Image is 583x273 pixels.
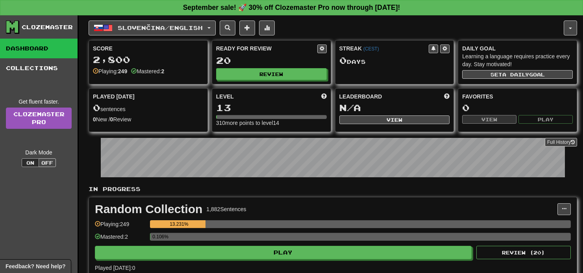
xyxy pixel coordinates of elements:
[259,20,275,35] button: More stats
[95,265,135,271] span: Played [DATE]: 0
[89,185,577,193] p: In Progress
[339,115,450,124] button: View
[462,93,573,100] div: Favorites
[321,93,327,100] span: Score more points to level up
[93,55,204,65] div: 2,800
[118,68,127,74] strong: 249
[518,115,573,124] button: Play
[89,20,216,35] button: Slovenčina/English
[93,67,127,75] div: Playing:
[118,24,203,31] span: Slovenčina / English
[339,93,382,100] span: Leaderboard
[22,158,39,167] button: On
[183,4,400,11] strong: September sale! 🚀 30% off Clozemaster Pro now through [DATE]!
[363,46,379,52] a: (CEST)
[216,45,317,52] div: Ready for Review
[6,108,72,129] a: ClozemasterPro
[462,52,573,68] div: Learning a language requires practice every day. Stay motivated!
[216,68,327,80] button: Review
[93,45,204,52] div: Score
[462,103,573,113] div: 0
[444,93,450,100] span: This week in points, UTC
[93,116,96,123] strong: 0
[6,149,72,156] div: Dark Mode
[93,115,204,123] div: New / Review
[462,115,516,124] button: View
[95,233,146,246] div: Mastered: 2
[462,45,573,52] div: Daily Goal
[93,102,100,113] span: 0
[152,220,205,228] div: 13.231%
[220,20,235,35] button: Search sentences
[476,246,571,259] button: Review (20)
[131,67,164,75] div: Mastered:
[206,205,246,213] div: 1,882 Sentences
[339,55,347,66] span: 0
[339,102,361,113] span: N/A
[93,93,135,100] span: Played [DATE]
[39,158,56,167] button: Off
[216,56,327,65] div: 20
[462,70,573,79] button: Seta dailygoal
[110,116,113,123] strong: 0
[161,68,164,74] strong: 2
[216,93,234,100] span: Level
[95,203,202,215] div: Random Collection
[6,98,72,106] div: Get fluent faster.
[216,119,327,127] div: 310 more points to level 14
[95,246,472,259] button: Play
[339,45,429,52] div: Streak
[545,138,577,147] button: Full History
[95,220,146,233] div: Playing: 249
[93,103,204,113] div: sentences
[6,262,65,270] span: Open feedback widget
[239,20,255,35] button: Add sentence to collection
[216,103,327,113] div: 13
[339,56,450,66] div: Day s
[22,23,73,31] div: Clozemaster
[502,72,529,77] span: a daily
